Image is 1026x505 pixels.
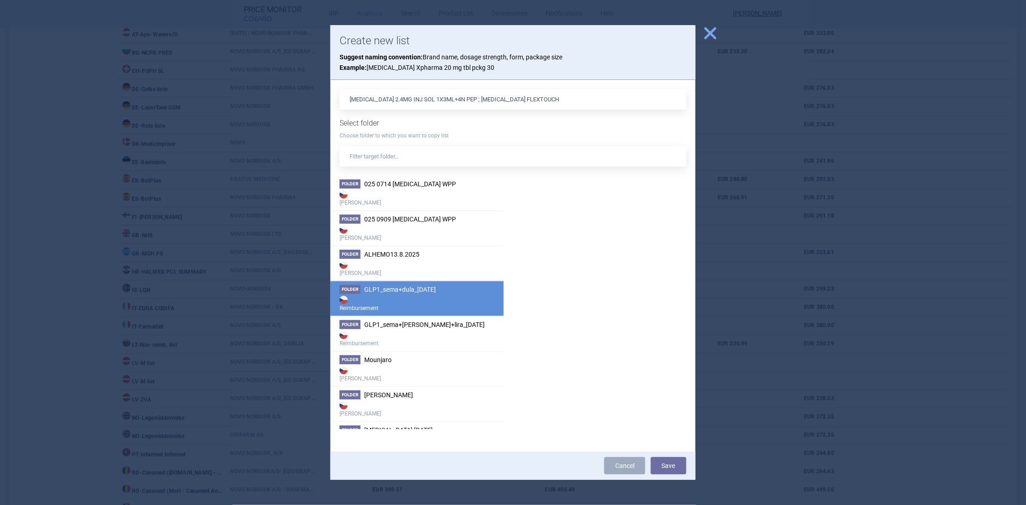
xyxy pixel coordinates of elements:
span: 025 0909 WEGOVY WPP [364,216,456,223]
span: Folder [340,215,361,224]
span: Folder [340,426,361,435]
span: ALHEMO13.8.2025 [364,251,419,258]
img: CZ [340,401,348,410]
strong: Example: [340,64,366,71]
strong: [PERSON_NAME] [340,224,495,242]
span: Folder [340,355,361,364]
span: OZEMPIC 30.6.2025 [364,426,433,434]
button: Save [651,457,686,474]
h1: Select folder [340,119,686,127]
p: Brand name, dosage strength, form, package size [MEDICAL_DATA] Xpharma 20 mg tbl pckg 30 [340,52,686,73]
strong: [PERSON_NAME] [340,364,495,383]
a: Cancel [604,457,645,474]
img: CZ [340,261,348,269]
span: Folder [340,390,361,400]
img: CZ [340,190,348,199]
span: Mounjaro [364,356,392,363]
strong: [PERSON_NAME] [340,400,495,418]
span: GLP1_sema+dula+lira_15.8.2025 [364,321,485,328]
p: Choose folder to which you want to copy list [340,132,686,140]
img: CZ [340,366,348,374]
h1: Create new list [340,34,686,47]
img: CZ [340,331,348,339]
strong: Reimbursement [340,294,495,312]
strong: Reimbursement [340,329,495,347]
strong: [PERSON_NAME] [340,189,495,207]
strong: [PERSON_NAME] [340,259,495,277]
span: Folder [340,320,361,329]
img: CZ [340,226,348,234]
span: Folder [340,250,361,259]
span: Mounjaro KWIKPEN [364,391,413,399]
input: Filter target folder… [340,146,686,167]
input: List name [340,89,686,110]
strong: Suggest naming convention: [340,53,423,61]
span: Folder [340,179,361,189]
img: CZ [340,296,348,304]
span: Folder [340,285,361,294]
span: 025 0714 WEGOVY WPP [364,180,456,188]
span: GLP1_sema+dula_15.8.2025 [364,286,436,293]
